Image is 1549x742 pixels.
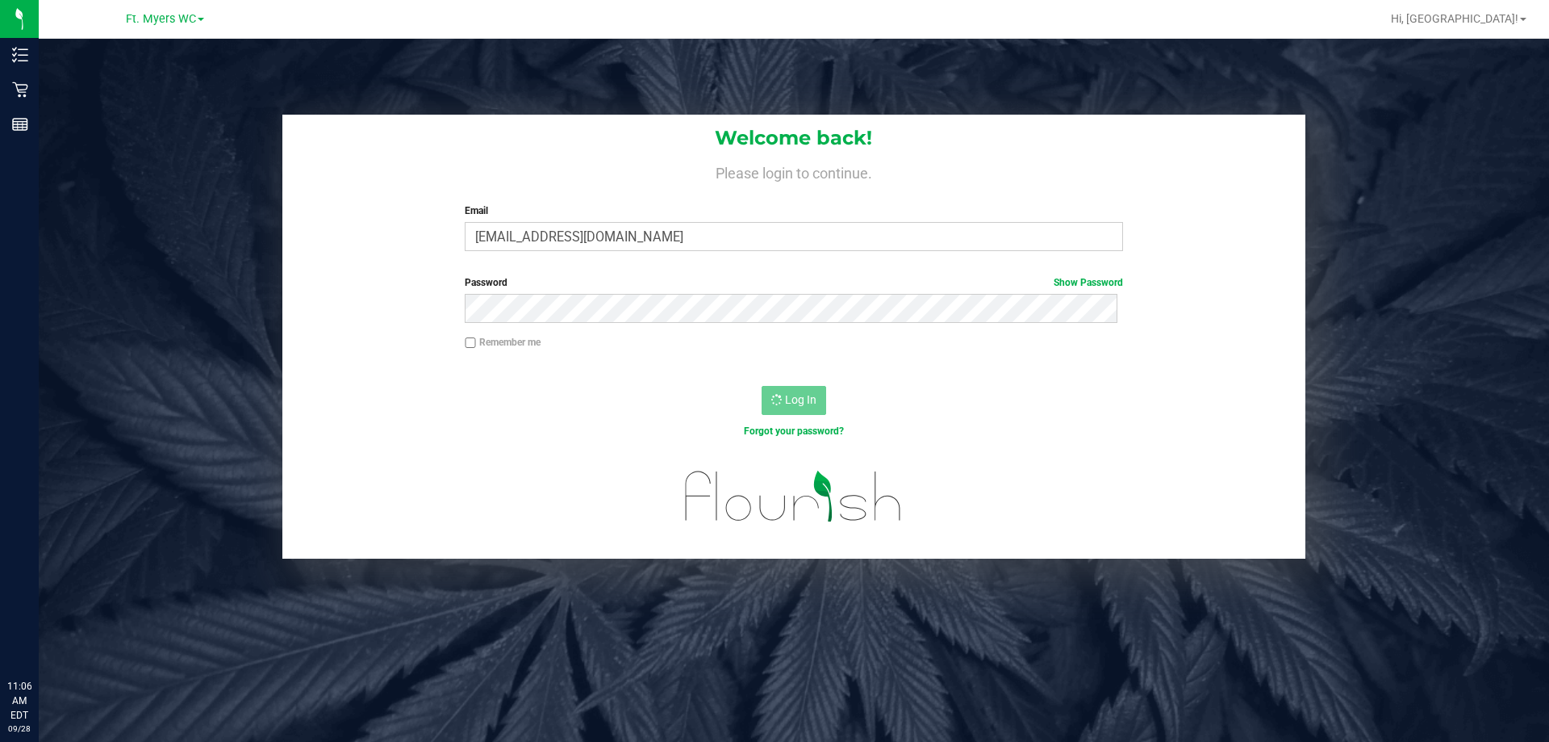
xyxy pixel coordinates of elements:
[785,393,816,406] span: Log In
[465,337,476,349] input: Remember me
[1054,277,1123,288] a: Show Password
[1391,12,1518,25] span: Hi, [GEOGRAPHIC_DATA]!
[7,679,31,723] p: 11:06 AM EDT
[7,723,31,735] p: 09/28
[282,161,1305,181] h4: Please login to continue.
[666,455,921,538] img: flourish_logo.svg
[12,116,28,132] inline-svg: Reports
[12,47,28,63] inline-svg: Inventory
[282,128,1305,149] h1: Welcome back!
[465,203,1122,218] label: Email
[762,386,826,415] button: Log In
[465,335,541,350] label: Remember me
[744,425,844,437] a: Forgot your password?
[12,82,28,98] inline-svg: Retail
[465,277,507,288] span: Password
[126,12,196,26] span: Ft. Myers WC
